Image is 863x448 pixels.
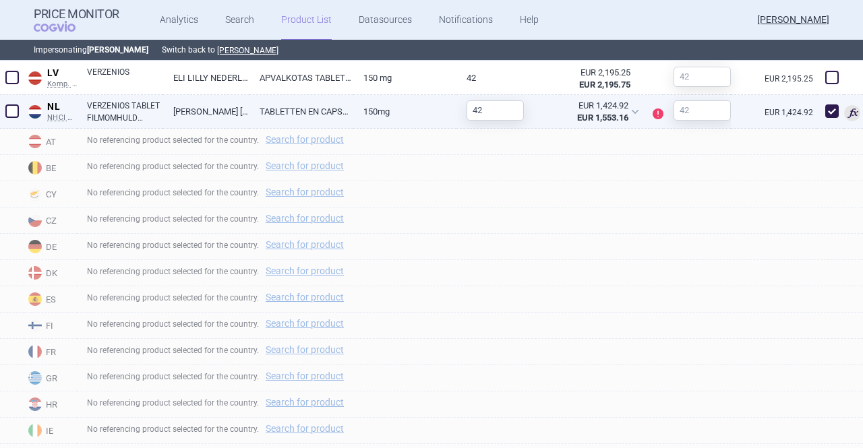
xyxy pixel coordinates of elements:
[47,79,77,89] span: Komp. AB list
[28,371,42,385] img: Greece
[28,266,42,280] img: Denmark
[266,424,344,433] a: Search for product
[87,162,351,171] span: No referencing product selected for the country.
[456,61,560,94] a: 42
[266,319,344,328] a: Search for product
[24,369,77,386] span: GR
[266,161,344,170] a: Search for product
[28,397,42,411] img: Croatia
[87,398,351,408] span: No referencing product selected for the country.
[28,319,42,332] img: Finland
[87,45,148,55] strong: [PERSON_NAME]
[28,105,42,119] img: Netherlands
[87,319,351,329] span: No referencing product selected for the country.
[570,67,631,91] abbr: MZSR metodika
[249,61,353,94] a: APVALKOTAS TABLETES
[87,424,351,434] span: No referencing product selected for the country.
[577,113,628,123] strong: EUR 1,553.16
[844,105,860,121] span: Used for calculation
[24,158,77,176] span: BE
[34,21,94,32] span: COGVIO
[28,161,42,174] img: Belgium
[674,100,731,121] input: 42
[266,397,344,407] a: Search for product
[163,95,249,128] a: [PERSON_NAME] [PERSON_NAME] NEDERLAND
[266,187,344,197] a: Search for product
[87,214,351,224] span: No referencing product selected for the country.
[765,108,817,117] a: EUR 1,424.92
[249,95,353,128] a: TABLETTEN EN CAPSULES
[87,241,351,250] span: No referencing product selected for the country.
[266,266,344,276] a: Search for product
[28,345,42,358] img: France
[674,67,731,87] input: 42
[266,240,344,249] a: Search for product
[266,345,344,354] a: Search for product
[24,263,77,281] span: DK
[34,7,119,21] strong: Price Monitor
[24,290,77,307] span: ES
[28,71,42,85] img: Latvia
[765,75,817,83] a: EUR 2,195.25
[87,100,163,124] a: VERZENIOS TABLET FILMOMHULD 150MG
[24,65,77,88] a: LVLVKomp. AB list
[24,316,77,333] span: FI
[87,372,351,381] span: No referencing product selected for the country.
[28,214,42,227] img: Czech Republic
[24,237,77,255] span: DE
[47,67,77,79] span: LV
[266,214,344,223] a: Search for product
[87,135,351,145] span: No referencing product selected for the country.
[24,132,77,150] span: AT
[579,79,630,90] strong: EUR 2,195.75
[87,346,351,355] span: No referencing product selected for the country.
[560,95,648,129] div: EUR 1,424.92EUR 1,553.16
[87,267,351,276] span: No referencing product selected for the country.
[353,95,457,128] a: 150MG
[353,61,457,94] a: 150 mg
[24,211,77,228] span: CZ
[87,188,351,197] span: No referencing product selected for the country.
[34,40,829,60] p: Impersonating Switch back to
[24,98,77,122] a: NLNLNHCI Medicijnkosten
[24,395,77,412] span: HR
[266,371,344,381] a: Search for product
[570,100,629,112] div: EUR 1,424.92
[217,45,278,56] button: [PERSON_NAME]
[266,135,344,144] a: Search for product
[34,7,119,33] a: Price MonitorCOGVIO
[163,61,249,94] a: ELI LILLY NEDERLAND B.V.
[47,101,77,113] span: NL
[87,293,351,302] span: No referencing product selected for the country.
[28,424,42,437] img: Ireland
[28,240,42,253] img: Germany
[570,67,631,79] div: EUR 2,195.25
[24,185,77,202] span: CY
[28,292,42,306] img: Spain
[28,135,42,148] img: Austria
[47,113,77,123] span: NHCI Medicijnkosten
[24,342,77,360] span: FR
[24,421,77,439] span: IE
[28,187,42,201] img: Cyprus
[570,100,629,124] abbr: Nájdená cena bez DPH
[87,66,163,90] a: VERZENIOS
[266,292,344,302] a: Search for product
